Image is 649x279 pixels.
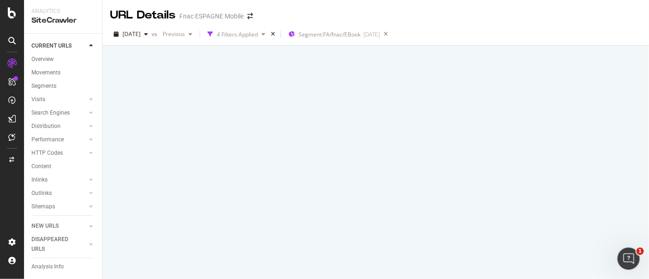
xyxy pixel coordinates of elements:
div: HTTP Codes [31,148,63,158]
div: Analytics [31,7,95,15]
div: arrow-right-arrow-left [247,13,253,19]
div: Fnac ESPAGNE Mobile [179,12,244,21]
span: 1 [637,248,644,255]
a: Sitemaps [31,202,86,212]
a: Visits [31,95,86,104]
div: SiteCrawler [31,15,95,26]
a: Overview [31,55,96,64]
div: DISAPPEARED URLS [31,235,78,254]
div: CURRENT URLS [31,41,72,51]
a: Analysis Info [31,262,96,272]
span: vs [152,30,159,38]
div: Overview [31,55,54,64]
div: Analysis Info [31,262,64,272]
a: Search Engines [31,108,86,118]
button: Previous [159,27,196,42]
span: Previous [159,30,185,38]
button: Segment:FA/fnac/EBook[DATE] [285,27,380,42]
a: Outlinks [31,188,86,198]
a: Content [31,162,96,171]
a: NEW URLS [31,221,86,231]
div: times [269,30,277,39]
a: Performance [31,135,86,145]
button: [DATE] [110,27,152,42]
div: Segments [31,81,56,91]
a: DISAPPEARED URLS [31,235,86,254]
span: Segment: FA/fnac/EBook [299,30,361,38]
a: Segments [31,81,96,91]
div: Distribution [31,121,61,131]
iframe: Intercom live chat [618,248,640,270]
span: 2025 Aug. 1st [122,30,141,38]
a: Movements [31,68,96,78]
div: Content [31,162,51,171]
div: Search Engines [31,108,70,118]
div: [DATE] [363,30,380,38]
a: HTTP Codes [31,148,86,158]
div: Movements [31,68,61,78]
div: Inlinks [31,175,48,185]
div: Outlinks [31,188,52,198]
div: 4 Filters Applied [217,30,258,38]
div: Visits [31,95,45,104]
div: NEW URLS [31,221,59,231]
button: 4 Filters Applied [204,27,269,42]
a: CURRENT URLS [31,41,86,51]
div: Sitemaps [31,202,55,212]
div: URL Details [110,7,176,23]
a: Distribution [31,121,86,131]
a: Inlinks [31,175,86,185]
div: Performance [31,135,64,145]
